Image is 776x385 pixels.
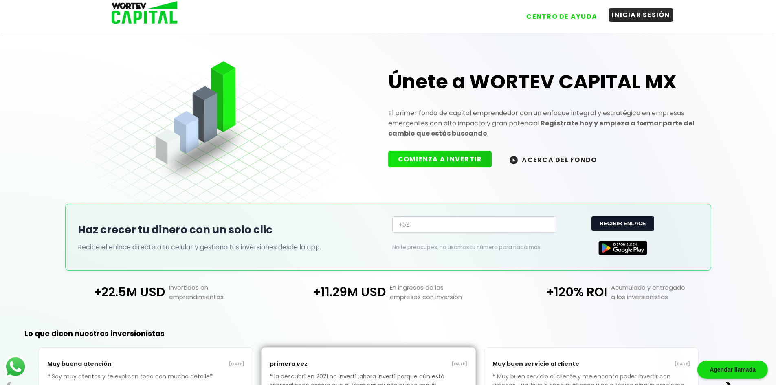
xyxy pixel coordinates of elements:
button: RECIBIR ENLACE [591,216,654,231]
span: ❝ [270,372,274,381]
span: ❝ [492,372,497,381]
h2: Haz crecer tu dinero con un solo clic [78,222,384,238]
p: Muy buena atención [47,356,146,372]
p: No te preocupes, no usamos tu número para nada más. [392,244,543,251]
p: primera vez [270,356,368,372]
p: +22.5M USD [56,283,165,301]
p: [DATE] [146,361,244,367]
p: +11.29M USD [277,283,386,301]
span: ❞ [210,372,214,381]
button: COMIENZA A INVERTIR [388,151,492,167]
button: INICIAR SESIÓN [609,8,673,22]
p: Acumulado y entregado a los inversionistas [607,283,719,301]
p: +120% ROI [499,283,607,301]
button: ACERCA DEL FONDO [500,151,607,168]
button: CENTRO DE AYUDA [523,10,600,23]
img: Google Play [598,241,647,255]
a: CENTRO DE AYUDA [515,4,600,23]
span: ❝ [47,372,52,381]
strong: Regístrate hoy y empieza a formar parte del cambio que estás buscando [388,119,695,138]
p: En ingresos de las empresas con inversión [386,283,498,301]
p: [DATE] [591,361,690,367]
img: logos_whatsapp-icon.242b2217.svg [4,355,27,378]
a: INICIAR SESIÓN [600,4,673,23]
p: El primer fondo de capital emprendedor con un enfoque integral y estratégico en empresas emergent... [388,108,699,139]
p: Invertidos en emprendimientos [165,283,277,301]
a: COMIENZA A INVERTIR [388,154,500,164]
div: Agendar llamada [697,361,768,379]
h1: Únete a WORTEV CAPITAL MX [388,69,699,95]
img: wortev-capital-acerca-del-fondo [510,156,518,164]
p: Recibe el enlace directo a tu celular y gestiona tus inversiones desde la app. [78,242,384,252]
p: Muy buen servicio al cliente [492,356,591,372]
p: [DATE] [369,361,467,367]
